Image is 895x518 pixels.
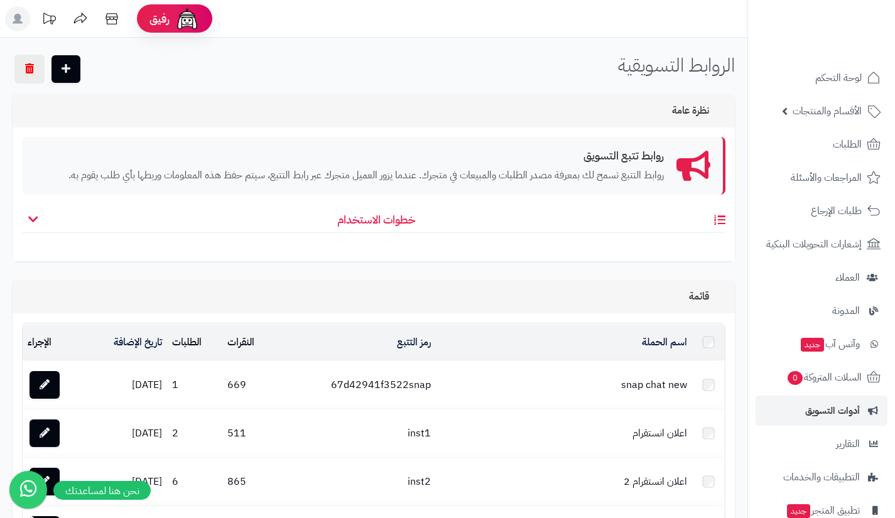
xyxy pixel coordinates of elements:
td: snap chat new [436,361,692,409]
td: اعلان انستقرام 2 [436,458,692,505]
span: التقارير [836,435,860,453]
a: الطلبات [756,129,887,159]
td: النقرات [222,324,281,360]
a: اسم الحملة [631,335,688,350]
td: [DATE] [85,361,167,409]
td: inst2 [281,458,435,505]
td: inst1 [281,409,435,457]
a: المراجعات والأسئلة [756,163,887,193]
span: التطبيقات والخدمات [783,468,860,486]
img: logo-2.png [810,31,883,57]
span: رفيق [149,11,170,26]
td: 865 [222,458,281,505]
span: العملاء [835,269,860,286]
h4: خطوات الاستخدام [22,213,725,233]
td: الطلبات [167,324,223,360]
a: طلبات الإرجاع [756,196,887,226]
a: السلات المتروكة0 [756,362,887,392]
td: 669 [222,361,281,409]
a: أدوات التسويق [756,396,887,426]
a: رمز التتبع [397,335,431,350]
span: لوحة التحكم [815,69,862,87]
a: تحديثات المنصة [33,6,65,35]
span: جديد [787,504,810,518]
a: التقارير [756,429,887,459]
h1: الروابط التسويقية [618,55,735,75]
td: [DATE] [85,409,167,457]
span: طلبات الإرجاع [811,202,862,220]
span: إشعارات التحويلات البنكية [766,235,862,253]
a: العملاء [756,262,887,293]
td: 511 [222,409,281,457]
span: المدونة [832,302,860,320]
span: وآتس آب [800,335,860,353]
span: المراجعات والأسئلة [791,169,862,186]
td: 2 [167,409,223,457]
a: وآتس آبجديد [756,329,887,359]
span: الأقسام والمنتجات [793,102,862,120]
h3: نظرة عامة [672,105,722,117]
td: 1 [167,361,223,409]
a: إشعارات التحويلات البنكية [756,229,887,259]
a: تاريخ الإضافة [114,335,162,350]
img: ai-face.png [175,6,200,31]
h4: روابط تتبع التسويق [35,149,664,162]
td: الإجراء [23,324,85,360]
td: 6 [167,458,223,505]
h3: قائمة [689,291,722,303]
span: 0 [788,371,803,385]
p: روابط التتبع تسمح لك بمعرفة مصدر الطلبات والمبيعات في متجرك. عندما يزور العميل متجرك عبر رابط الت... [35,168,664,183]
td: [DATE] [85,458,167,505]
span: أدوات التسويق [805,402,860,419]
a: التطبيقات والخدمات [756,462,887,492]
span: جديد [801,338,824,352]
a: لوحة التحكم [756,63,887,93]
a: المدونة [756,296,887,326]
td: اعلان انستقرام [436,409,692,457]
td: 67d42941f3522snap [281,361,435,409]
span: الطلبات [833,136,862,153]
span: السلات المتروكة [786,369,862,386]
